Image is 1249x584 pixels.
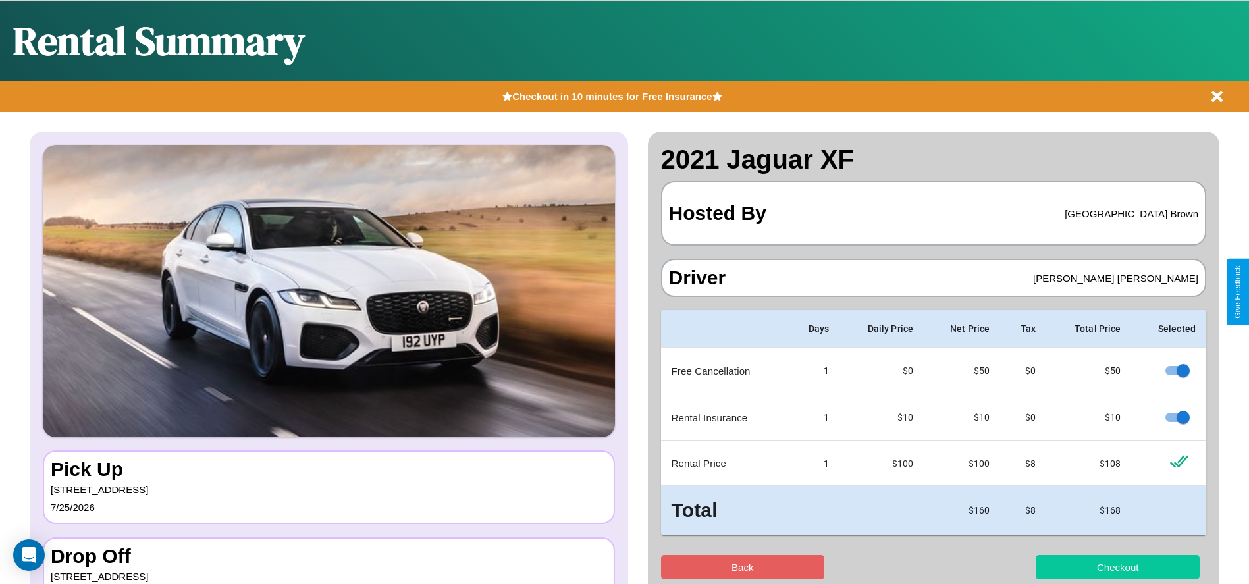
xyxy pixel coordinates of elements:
[669,189,766,238] h3: Hosted By
[787,348,839,394] td: 1
[672,409,777,427] p: Rental Insurance
[1001,441,1047,486] td: $ 8
[51,545,607,568] h3: Drop Off
[1233,265,1242,319] div: Give Feedback
[1132,310,1206,348] th: Selected
[787,441,839,486] td: 1
[1065,205,1198,223] p: [GEOGRAPHIC_DATA] Brown
[839,441,924,486] td: $ 100
[661,555,825,579] button: Back
[839,348,924,394] td: $0
[1046,310,1131,348] th: Total Price
[787,394,839,441] td: 1
[669,267,726,289] h3: Driver
[1001,394,1047,441] td: $0
[924,348,1000,394] td: $ 50
[13,14,305,68] h1: Rental Summary
[51,481,607,498] p: [STREET_ADDRESS]
[1046,441,1131,486] td: $ 108
[1046,394,1131,441] td: $ 10
[924,394,1000,441] td: $ 10
[661,145,1207,174] h2: 2021 Jaguar XF
[512,91,712,102] b: Checkout in 10 minutes for Free Insurance
[1033,269,1198,287] p: [PERSON_NAME] [PERSON_NAME]
[1046,348,1131,394] td: $ 50
[51,498,607,516] p: 7 / 25 / 2026
[1001,310,1047,348] th: Tax
[924,310,1000,348] th: Net Price
[839,310,924,348] th: Daily Price
[787,310,839,348] th: Days
[51,458,607,481] h3: Pick Up
[672,454,777,472] p: Rental Price
[1046,486,1131,535] td: $ 168
[1001,348,1047,394] td: $0
[672,496,777,525] h3: Total
[672,362,777,380] p: Free Cancellation
[924,486,1000,535] td: $ 160
[1001,486,1047,535] td: $ 8
[839,394,924,441] td: $10
[924,441,1000,486] td: $ 100
[1036,555,1200,579] button: Checkout
[661,310,1207,535] table: simple table
[13,539,45,571] div: Open Intercom Messenger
